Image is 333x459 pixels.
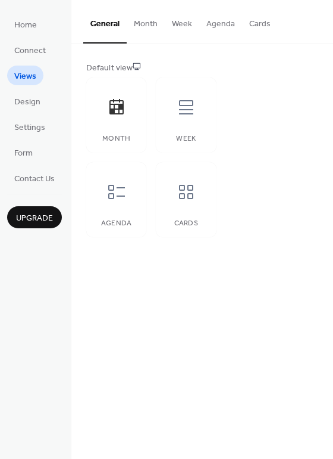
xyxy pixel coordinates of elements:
span: Views [14,70,36,83]
a: Home [7,14,44,34]
a: Views [7,66,43,85]
span: Connect [14,45,46,57]
span: Design [14,96,40,108]
a: Contact Us [7,168,62,188]
span: Contact Us [14,173,55,185]
span: Form [14,147,33,160]
div: Agenda [98,219,134,228]
a: Design [7,91,48,111]
div: Default view [86,62,316,75]
span: Home [14,19,37,32]
button: Upgrade [7,206,62,228]
a: Form [7,142,40,162]
span: Settings [14,122,45,134]
span: Upgrade [16,212,53,225]
div: Week [168,135,204,143]
div: Cards [168,219,204,228]
a: Connect [7,40,53,60]
div: Month [98,135,134,143]
a: Settings [7,117,52,137]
